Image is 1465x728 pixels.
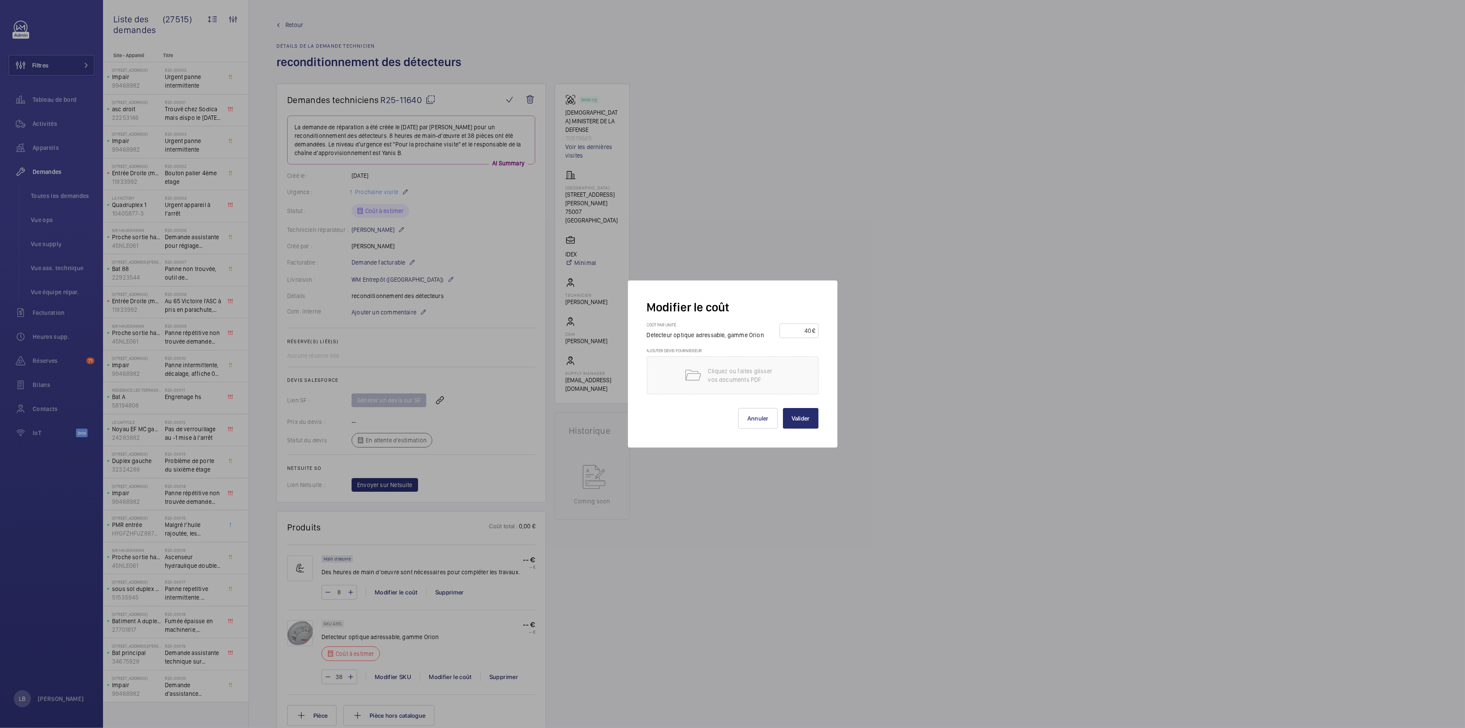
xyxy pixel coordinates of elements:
p: Cliquez ou faites glisser vos documents PDF [708,367,781,384]
span: Detecteur optique adressable, gamme Orion [647,332,764,338]
div: € [812,326,815,335]
h3: Ajouter devis fournisseur [647,348,819,356]
button: Valider [783,408,819,429]
button: Annuler [738,408,778,429]
input: -- [783,324,813,338]
h2: Modifier le coût [647,299,819,315]
h3: Coût par unité [647,322,773,331]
